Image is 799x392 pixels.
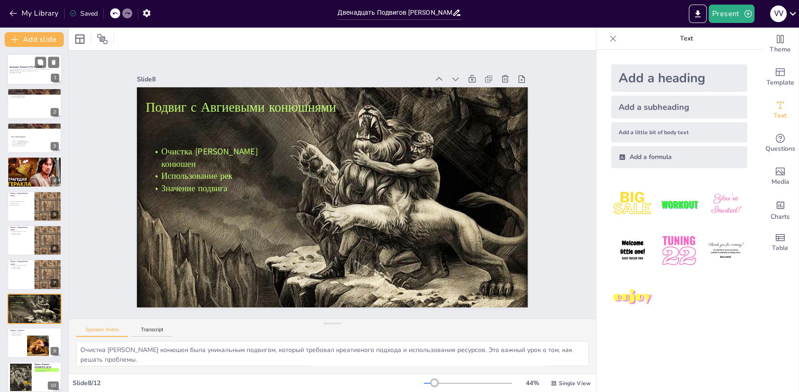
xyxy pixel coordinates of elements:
[34,369,59,370] p: Использование медных чаш
[73,379,424,387] div: Slide 8 / 12
[34,370,59,372] p: Значение подвига
[704,229,747,272] img: 6.jpeg
[11,140,59,142] p: Геракл - герой мифологии
[10,97,59,98] p: Геракл и его испытания
[762,193,799,226] div: Add charts and graphs
[51,347,59,355] div: 9
[10,66,42,68] strong: Двенадцать Подвигов [PERSON_NAME]
[9,202,30,204] p: Символика лани
[611,96,747,119] div: Add a subheading
[76,341,589,366] textarea: Очистка [PERSON_NAME] конюшен была уникальным подвигом, который требовал креативного подхода и ис...
[10,335,32,336] p: Значение подвига
[51,244,59,253] div: 6
[521,379,543,387] div: 44 %
[10,329,32,332] p: Подвиг с Ставром
[391,233,490,275] span: Очистка [PERSON_NAME] конюшен
[10,331,32,333] p: Поймать Ставра
[5,32,64,47] button: Add slide
[338,6,452,19] input: Insert title
[35,57,46,68] button: Duplicate Slide
[709,5,754,23] button: Present
[762,94,799,127] div: Add text boxes
[69,9,98,18] div: Saved
[762,127,799,160] div: Get real-time input from your audience
[7,225,62,256] div: 6
[620,28,753,50] p: Text
[11,143,59,145] p: Подвиги [PERSON_NAME]
[51,313,59,321] div: 8
[766,78,794,88] span: Template
[772,243,788,253] span: Table
[51,176,59,185] div: 4
[11,307,20,308] span: Значение подвига
[7,191,62,222] div: 5
[10,162,59,164] p: Борьба с Лернейской гидрой
[51,142,59,150] div: 3
[611,64,747,92] div: Add a heading
[10,72,59,74] p: Generated with [URL]
[132,327,173,337] button: Transcript
[7,6,62,21] button: My Library
[48,381,59,390] div: 10
[97,34,108,45] span: Position
[11,136,60,138] p: Кто такой Геракл?
[7,123,62,153] div: 3
[10,234,32,236] p: Значение подвига
[765,144,795,154] span: Questions
[689,5,707,23] button: Export to PowerPoint
[611,146,747,168] div: Add a formula
[10,192,32,197] p: Подвиг с Керинейской ланью
[11,305,21,307] span: Использование рек
[11,301,24,305] span: Очистка [PERSON_NAME] конюшен
[34,367,59,369] p: Прогон Птиц Стимфалии
[11,145,59,147] p: Геракл и его испытания
[76,327,128,337] button: Speaker Notes
[10,230,32,232] p: Поймать Керинейскую лань
[762,28,799,61] div: Change the overall theme
[7,88,62,119] div: 2
[207,251,487,350] div: Slide 8
[611,229,654,272] img: 4.jpeg
[51,74,59,82] div: 1
[10,158,59,161] p: Первые Подвиги
[9,295,37,298] p: Подвиг с Авгиевыми конюшнями
[10,91,59,93] p: Геракл - герой мифологии
[10,164,59,165] p: Значение первых подвигов
[11,141,59,143] p: Геракл - сын [PERSON_NAME]
[10,265,32,267] p: Поймать Керинейскую лань
[770,5,787,23] button: V V
[51,108,59,116] div: 2
[10,260,32,265] p: Подвиг с Керинейской ланью
[48,57,59,68] button: Delete Slide
[611,276,654,319] img: 7.jpeg
[7,54,62,85] div: 1
[611,183,654,226] img: 1.jpeg
[770,45,791,55] span: Theme
[7,328,62,358] div: 9
[10,93,59,95] p: Геракл - сын [PERSON_NAME]
[34,363,51,368] span: Подвиг с Птицами [GEOGRAPHIC_DATA]
[10,333,32,335] p: Символика подвига
[771,212,790,222] span: Charts
[7,362,62,392] div: 10
[10,90,59,92] p: Кто такой Геракл?
[7,294,62,324] div: 8
[658,229,700,272] img: 5.jpeg
[51,210,59,219] div: 5
[774,111,787,121] span: Text
[10,95,59,97] p: Подвиги [PERSON_NAME]
[658,183,700,226] img: 2.jpeg
[762,160,799,193] div: Add images, graphics, shapes or video
[611,122,747,142] div: Add a little bit of body text
[704,183,747,226] img: 3.jpeg
[10,268,32,270] p: Значение подвига
[9,200,30,202] p: Поймать Керинейскую лань
[10,226,32,231] p: Подвиг с Керинейской ланью
[9,204,30,206] p: Значение подвига
[423,218,495,251] span: Использование рек
[10,266,32,268] p: Символика лани
[51,279,59,287] div: 7
[10,232,32,234] p: Символика лани
[7,157,62,187] div: 4
[771,177,789,187] span: Media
